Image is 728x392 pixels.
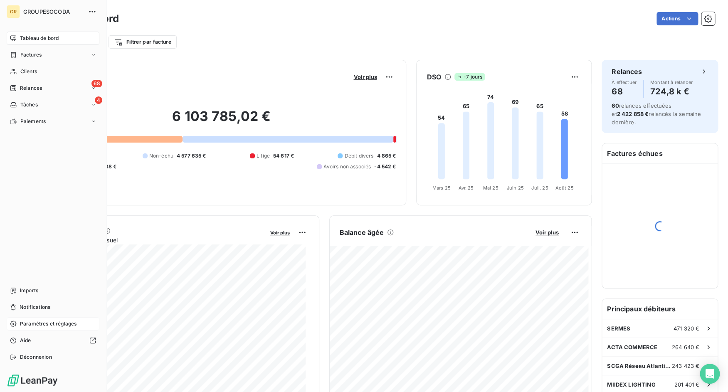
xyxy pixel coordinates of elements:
span: GROUPESOCODA [23,8,83,15]
span: Montant à relancer [650,80,693,85]
span: 4 [95,96,102,104]
span: Débit divers [344,152,373,160]
a: 4Tâches [7,98,99,111]
span: Aide [20,337,31,344]
span: Voir plus [353,74,377,80]
span: Litige [257,152,270,160]
span: À effectuer [612,80,637,85]
span: 201 401 € [674,381,699,388]
h2: 6 103 785,02 € [47,108,396,133]
span: 243 423 € [672,362,699,369]
span: Déconnexion [20,353,52,361]
a: Aide [7,334,99,347]
tspan: Juil. 25 [531,185,548,191]
h6: Relances [612,67,642,76]
button: Voir plus [351,73,379,81]
span: -7 jours [454,73,485,81]
span: ACTA COMMERCE [607,344,657,350]
span: Factures [20,51,42,59]
span: 4 865 € [377,152,396,160]
span: Voir plus [536,229,559,236]
a: Factures [7,48,99,62]
button: Voir plus [268,229,292,236]
a: Imports [7,284,99,297]
h6: Factures échues [602,143,718,163]
span: Chiffre d'affaires mensuel [47,236,264,244]
a: Tableau de bord [7,32,99,45]
h4: 724,8 k € [650,85,693,98]
h6: Principaux débiteurs [602,299,718,319]
a: Paiements [7,115,99,128]
span: 68 [91,80,102,87]
span: Avoirs non associés [323,163,371,170]
span: 54 617 € [273,152,294,160]
tspan: Avr. 25 [459,185,474,191]
span: Relances [20,84,42,92]
h6: Balance âgée [340,227,384,237]
h6: DSO [427,72,441,82]
span: 471 320 € [674,325,699,332]
span: MIIDEX LIGHTING [607,381,655,388]
tspan: Juin 25 [507,185,524,191]
tspan: Mars 25 [432,185,451,191]
span: Paiements [20,118,46,125]
button: Filtrer par facture [109,35,177,49]
div: Open Intercom Messenger [700,364,720,384]
span: 4 577 635 € [177,152,206,160]
span: Tâches [20,101,38,108]
h4: 68 [612,85,637,98]
span: 60 [612,102,619,109]
span: Non-échu [149,152,173,160]
span: Voir plus [270,230,290,236]
div: GR [7,5,20,18]
span: SERMES [607,325,630,332]
span: Paramètres et réglages [20,320,77,328]
span: Imports [20,287,38,294]
span: Notifications [20,303,50,311]
span: Tableau de bord [20,35,59,42]
img: Logo LeanPay [7,374,58,387]
span: 2 422 858 € [617,111,649,117]
button: Voir plus [533,229,561,236]
a: Clients [7,65,99,78]
a: Paramètres et réglages [7,317,99,330]
span: relances effectuées et relancés la semaine dernière. [612,102,701,126]
tspan: Mai 25 [483,185,498,191]
span: 264 640 € [672,344,699,350]
a: 68Relances [7,81,99,95]
span: SCGA Réseau Atlantic RECS [607,362,672,369]
button: Actions [656,12,698,25]
tspan: Août 25 [555,185,574,191]
span: Clients [20,68,37,75]
span: -4 542 € [374,163,396,170]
